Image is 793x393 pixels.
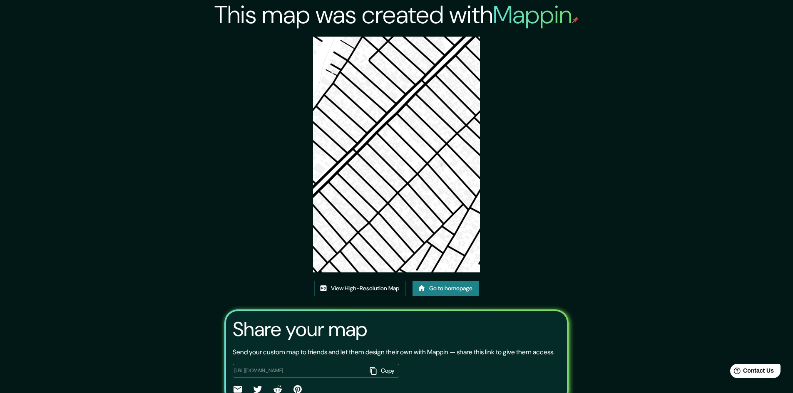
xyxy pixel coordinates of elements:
button: Copy [367,364,399,378]
a: Go to homepage [413,281,479,296]
iframe: Help widget launcher [719,361,784,384]
a: View High-Resolution Map [314,281,406,296]
h3: Share your map [233,318,367,341]
p: Send your custom map to friends and let them design their own with Mappin — share this link to gi... [233,347,554,357]
img: mappin-pin [572,17,579,23]
img: created-map [313,37,480,272]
